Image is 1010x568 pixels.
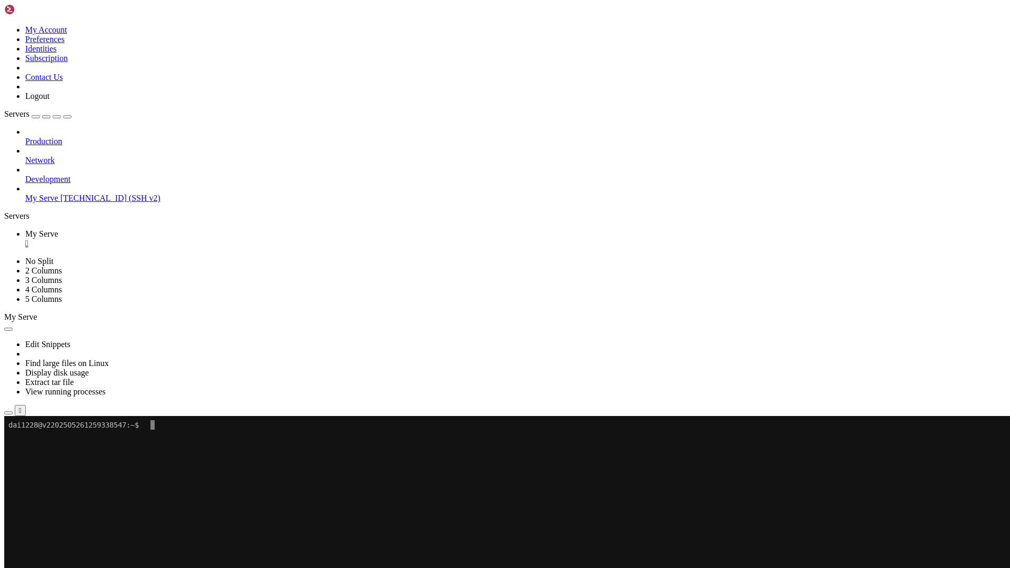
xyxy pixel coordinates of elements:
span: Network [25,156,55,165]
span: Servers [4,109,29,118]
div: (32, 0) [146,4,150,14]
a:  [25,239,1006,248]
a: My Account [25,25,67,34]
span: My Serve [25,194,58,202]
li: My Serve [TECHNICAL_ID] (SSH v2) [25,184,1006,203]
li: Network [25,146,1006,165]
div:  [19,407,22,414]
a: Servers [4,109,72,118]
a: View running processes [25,387,106,396]
button:  [15,405,26,416]
span: [TECHNICAL_ID] (SSH v2) [60,194,160,202]
a: Development [25,175,1006,184]
a: Identities [25,44,57,53]
a: Subscription [25,54,68,63]
span: Production [25,137,62,146]
div: Servers [4,211,1006,221]
a: 2 Columns [25,266,62,275]
li: Production [25,127,1006,146]
a: Find large files on Linux [25,359,109,368]
a: My Serve [25,229,1006,248]
a: Edit Snippets [25,340,70,349]
a: 4 Columns [25,285,62,294]
a: Production [25,137,1006,146]
li: Development [25,165,1006,184]
a: Contact Us [25,73,63,82]
a: Preferences [25,35,65,44]
span: My Serve [25,229,58,238]
a: Network [25,156,1006,165]
a: Logout [25,92,49,100]
span: My Serve [4,312,37,321]
x-row: dai1228@v2202505261259338547:~$ [4,4,872,14]
a: My Serve [TECHNICAL_ID] (SSH v2) [25,194,1006,203]
img: Shellngn [4,4,65,15]
a: 5 Columns [25,295,62,303]
a: Display disk usage [25,368,89,377]
a: 3 Columns [25,276,62,285]
a: Extract tar file [25,378,74,387]
span: Development [25,175,70,184]
a: No Split [25,257,54,266]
